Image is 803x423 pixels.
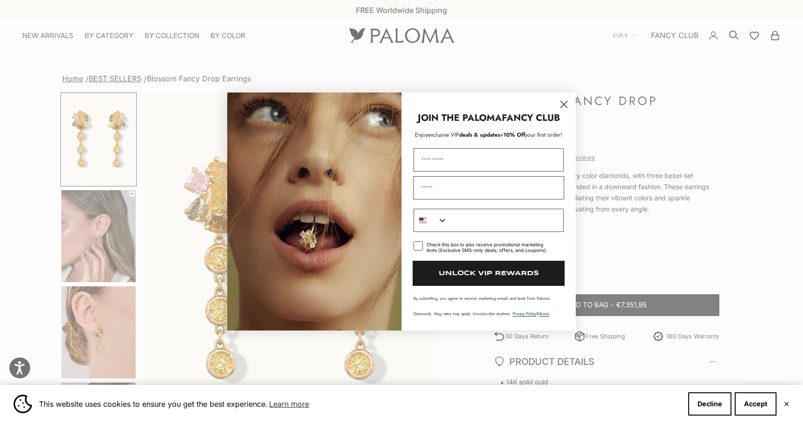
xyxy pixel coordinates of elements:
button: UNLOCK VIP REWARDS [413,261,565,286]
span: exclusive VIP [428,131,459,139]
span: + your first order! [500,131,562,139]
a: Privacy Policy [513,311,536,317]
button: Decline [688,392,731,416]
input: First Name [414,148,564,172]
span: deals & updates [428,131,500,139]
strong: JOIN THE PALOMA [418,111,502,125]
button: Close [783,401,790,407]
img: United States [419,217,427,224]
p: By submitting, you agree to receive marketing emails and texts from Paloma Diamonds. Msg rates ma... [414,295,564,317]
img: Loading... [227,93,401,330]
span: Enjoy [415,131,428,139]
span: 10% Off [503,131,525,139]
span: & . [513,311,551,317]
input: Email [413,176,564,199]
strong: FANCY CLUB [502,111,560,125]
div: Check this box to also receive promotional marketing texts (Exclusive SMS-only deals, offers, and... [427,242,553,253]
button: Accept [735,392,777,416]
span: This website uses cookies to ensure you get the best experience. [39,397,681,411]
button: Search Countries [414,209,448,231]
a: Terms [539,311,549,317]
img: Cookie banner [13,395,32,413]
button: Close dialog [556,96,572,112]
a: Learn more [268,397,310,411]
